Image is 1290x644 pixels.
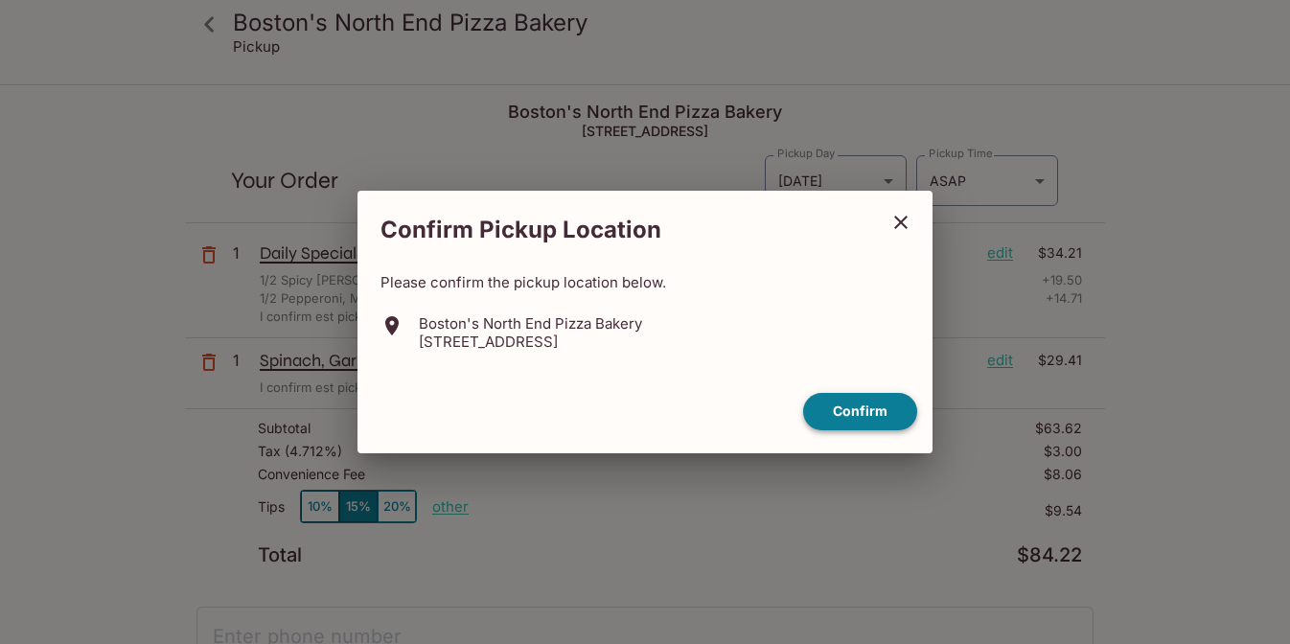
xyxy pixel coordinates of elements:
button: confirm [803,393,917,430]
h2: Confirm Pickup Location [357,206,877,254]
p: Boston's North End Pizza Bakery [419,314,642,333]
p: Please confirm the pickup location below. [380,273,910,291]
button: close [877,198,925,246]
p: [STREET_ADDRESS] [419,333,642,351]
